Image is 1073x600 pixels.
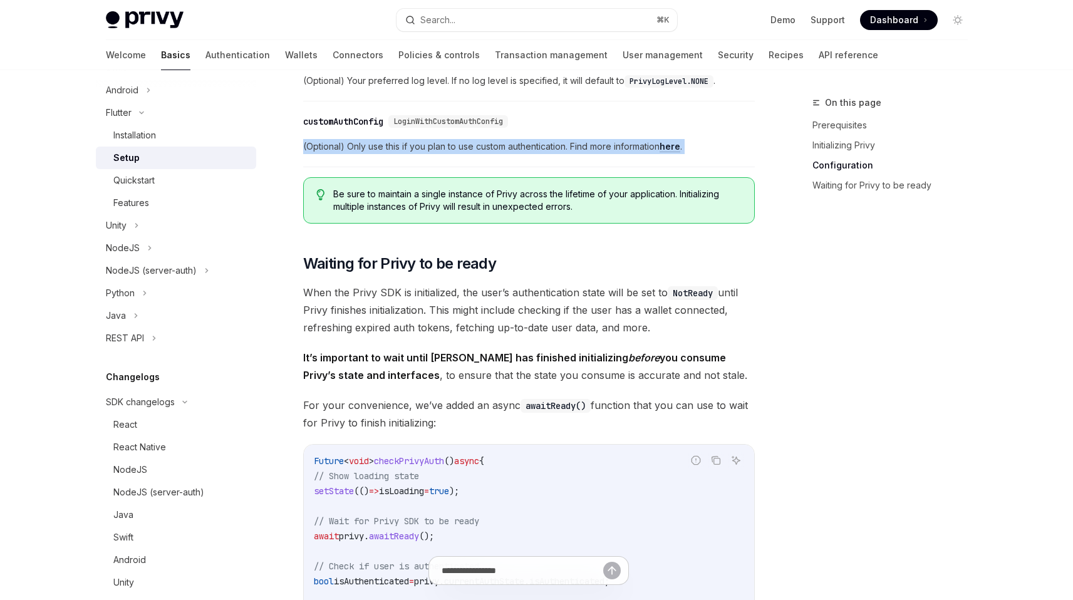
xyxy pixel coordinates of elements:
a: Welcome [106,40,146,70]
span: isLoading [379,485,424,497]
button: Toggle dark mode [948,10,968,30]
button: Search...⌘K [397,9,677,31]
span: LoginWithCustomAuthConfig [393,116,503,127]
a: Basics [161,40,190,70]
div: Search... [420,13,455,28]
button: Send message [603,562,621,579]
div: Installation [113,128,156,143]
div: Unity [106,218,127,233]
a: Features [96,192,256,214]
div: Java [106,308,126,323]
a: NodeJS (server-auth) [96,481,256,504]
a: Wallets [285,40,318,70]
span: () [444,455,454,467]
span: When the Privy SDK is initialized, the user’s authentication state will be set to until Privy fin... [303,284,755,336]
span: setState [314,485,354,497]
a: Policies & controls [398,40,480,70]
span: await [314,530,339,542]
div: Android [106,83,138,98]
svg: Tip [316,189,325,200]
div: Quickstart [113,173,155,188]
a: Prerequisites [812,115,978,135]
a: Transaction management [495,40,608,70]
code: awaitReady() [521,399,591,413]
span: // Show loading state [314,470,419,482]
div: Python [106,286,135,301]
div: Flutter [106,105,132,120]
a: User management [623,40,703,70]
span: => [369,485,379,497]
a: React Native [96,436,256,458]
a: Installation [96,124,256,147]
div: NodeJS [106,241,140,256]
a: Dashboard [860,10,938,30]
span: checkPrivyAuth [374,455,444,467]
a: API reference [819,40,878,70]
span: For your convenience, we’ve added an async function that you can use to wait for Privy to finish ... [303,396,755,432]
div: Unity [113,575,134,590]
a: Authentication [205,40,270,70]
div: Android [113,552,146,567]
span: On this page [825,95,881,110]
div: Java [113,507,133,522]
span: ⌘ K [656,15,670,25]
span: ); [449,485,459,497]
div: Features [113,195,149,210]
span: (Optional) Your preferred log level. If no log level is specified, it will default to . [303,73,755,88]
span: Future [314,455,344,467]
span: Waiting for Privy to be ready [303,254,497,274]
a: Initializing Privy [812,135,978,155]
a: Setup [96,147,256,169]
a: Unity [96,571,256,594]
div: NodeJS (server-auth) [113,485,204,500]
span: // Wait for Privy SDK to be ready [314,515,479,527]
button: Report incorrect code [688,452,704,468]
a: React [96,413,256,436]
span: async [454,455,479,467]
span: { [479,455,484,467]
a: Quickstart [96,169,256,192]
button: Copy the contents from the code block [708,452,724,468]
a: Swift [96,526,256,549]
div: customAuthConfig [303,115,383,128]
span: (() [354,485,369,497]
div: REST API [106,331,144,346]
span: privy. [339,530,369,542]
h5: Changelogs [106,370,160,385]
a: Recipes [769,40,804,70]
div: Setup [113,150,140,165]
strong: It’s important to wait until [PERSON_NAME] has finished initializing you consume Privy’s state an... [303,351,726,381]
code: NotReady [668,286,718,300]
span: > [369,455,374,467]
div: NodeJS [113,462,147,477]
a: Demo [770,14,796,26]
span: awaitReady [369,530,419,542]
button: Ask AI [728,452,744,468]
a: Support [811,14,845,26]
a: here [660,141,680,152]
div: React [113,417,137,432]
span: , to ensure that the state you consume is accurate and not stale. [303,349,755,384]
a: Java [96,504,256,526]
a: Android [96,549,256,571]
span: < [344,455,349,467]
div: Swift [113,530,133,545]
a: NodeJS [96,458,256,481]
span: Be sure to maintain a single instance of Privy across the lifetime of your application. Initializ... [333,188,741,213]
div: SDK changelogs [106,395,175,410]
div: React Native [113,440,166,455]
span: = [424,485,429,497]
span: true [429,485,449,497]
span: void [349,455,369,467]
span: (Optional) Only use this if you plan to use custom authentication. Find more information . [303,139,755,154]
a: Configuration [812,155,978,175]
img: light logo [106,11,184,29]
span: (); [419,530,434,542]
a: Waiting for Privy to be ready [812,175,978,195]
a: Security [718,40,754,70]
em: before [628,351,660,364]
div: NodeJS (server-auth) [106,263,197,278]
a: Connectors [333,40,383,70]
code: PrivyLogLevel.NONE [625,75,713,88]
span: Dashboard [870,14,918,26]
